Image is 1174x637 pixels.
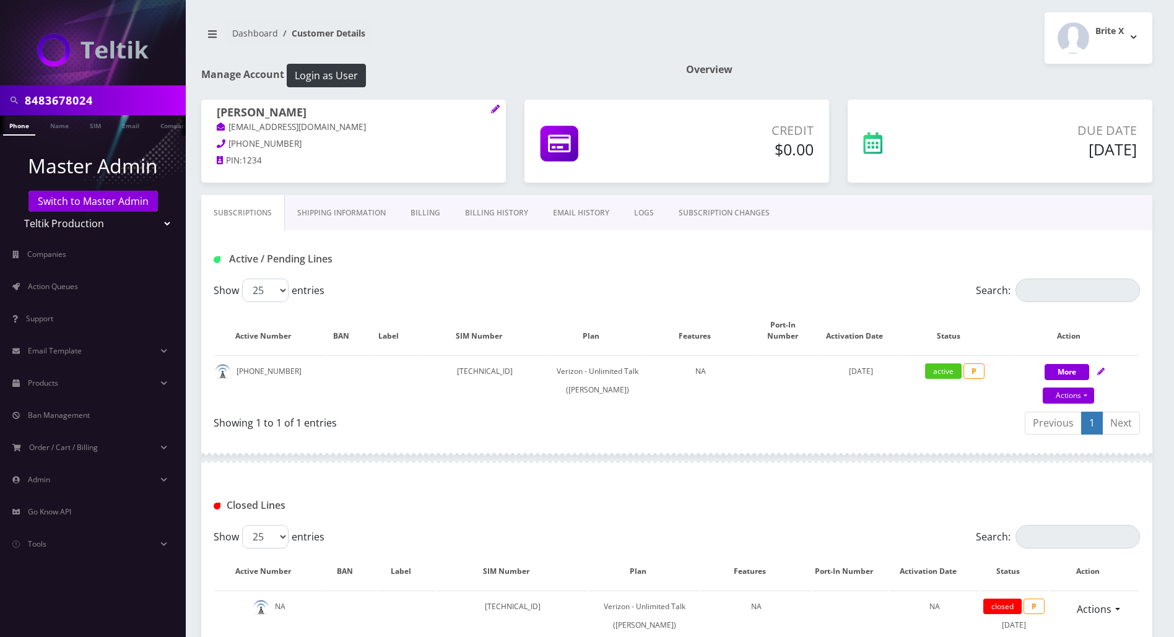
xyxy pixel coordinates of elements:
h1: Manage Account [201,64,667,87]
span: Tools [28,539,46,549]
th: Active Number: activate to sort column descending [215,553,324,589]
th: SIM Number: activate to sort column ascending [421,307,549,354]
span: Support [26,313,53,324]
img: Closed Lines [214,503,220,509]
h1: [PERSON_NAME] [217,106,490,121]
th: Activation Date: activate to sort column ascending [890,553,979,589]
a: LOGS [622,195,666,231]
a: Next [1102,412,1140,435]
th: Features: activate to sort column ascending [702,553,811,589]
th: BAN: activate to sort column ascending [326,553,377,589]
th: Features: activate to sort column ascending [646,307,755,354]
td: NA [646,355,755,405]
td: Verizon - Unlimited Talk ([PERSON_NAME]) [550,355,645,405]
a: Name [44,115,75,134]
span: Go Know API [28,506,71,517]
p: Credit [662,121,814,140]
a: SIM [84,115,107,134]
span: Products [28,378,58,388]
a: Billing [398,195,453,231]
span: Companies [27,249,66,259]
span: NA [929,601,940,612]
h1: Overview [686,64,1152,76]
th: Activation Date: activate to sort column ascending [823,307,899,354]
a: Shipping Information [285,195,398,231]
a: Subscriptions [201,195,285,231]
nav: breadcrumb [201,20,667,56]
th: Active Number: activate to sort column ascending [215,307,324,354]
td: [PHONE_NUMBER] [215,355,324,405]
span: active [925,363,962,379]
h5: [DATE] [960,140,1137,158]
th: Port-In Number: activate to sort column ascending [757,307,822,354]
span: P [963,363,985,379]
h1: Closed Lines [214,500,510,511]
select: Showentries [242,279,289,302]
th: Label: activate to sort column ascending [378,553,436,589]
select: Showentries [242,525,289,548]
h1: Active / Pending Lines [214,253,510,265]
input: Search: [1015,279,1140,302]
a: Dashboard [232,27,278,39]
th: Plan: activate to sort column ascending [589,553,700,589]
span: P [1024,599,1045,614]
a: Login as User [284,67,366,81]
button: Brite X [1045,12,1152,64]
a: EMAIL HISTORY [541,195,622,231]
label: Show entries [214,279,324,302]
th: BAN: activate to sort column ascending [326,307,369,354]
th: Status: activate to sort column ascending [900,307,1010,354]
img: Teltik Production [37,33,149,67]
span: Action Queues [28,281,78,292]
button: Login as User [287,64,366,87]
a: PIN: [217,155,242,167]
span: closed [983,599,1022,614]
input: Search: [1015,525,1140,548]
button: More [1045,364,1089,380]
a: Billing History [453,195,541,231]
th: Action: activate to sort column ascending [1011,307,1139,354]
a: 1 [1081,412,1103,435]
label: Show entries [214,525,324,548]
li: Customer Details [278,27,365,40]
a: Actions [1043,388,1094,404]
span: [PHONE_NUMBER] [228,138,302,149]
th: Plan: activate to sort column ascending [550,307,645,354]
label: Search: [976,525,1140,548]
span: Email Template [28,345,82,356]
span: Ban Management [28,410,90,420]
th: SIM Number: activate to sort column ascending [437,553,588,589]
th: Label: activate to sort column ascending [370,307,419,354]
h5: $0.00 [662,140,814,158]
span: Admin [28,474,50,485]
span: [DATE] [849,366,873,376]
a: SUBSCRIPTION CHANGES [666,195,782,231]
th: Action : activate to sort column ascending [1050,553,1139,589]
a: Company [154,115,196,134]
img: default.png [215,364,230,379]
img: Active / Pending Lines [214,256,220,263]
a: Switch to Master Admin [28,191,158,212]
a: Previous [1025,412,1082,435]
p: Due Date [960,121,1137,140]
a: Phone [3,115,35,136]
th: Port-In Number: activate to sort column ascending [812,553,889,589]
h2: Brite X [1095,26,1124,37]
a: [EMAIL_ADDRESS][DOMAIN_NAME] [217,121,366,134]
a: Email [116,115,146,134]
td: [TECHNICAL_ID] [421,355,549,405]
div: Showing 1 to 1 of 1 entries [214,410,667,430]
th: Status: activate to sort column ascending [980,553,1048,589]
img: default.png [253,600,269,615]
span: Order / Cart / Billing [29,442,98,453]
span: 1234 [242,155,262,166]
label: Search: [976,279,1140,302]
input: Search in Company [25,89,183,112]
a: Actions [1069,597,1120,621]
